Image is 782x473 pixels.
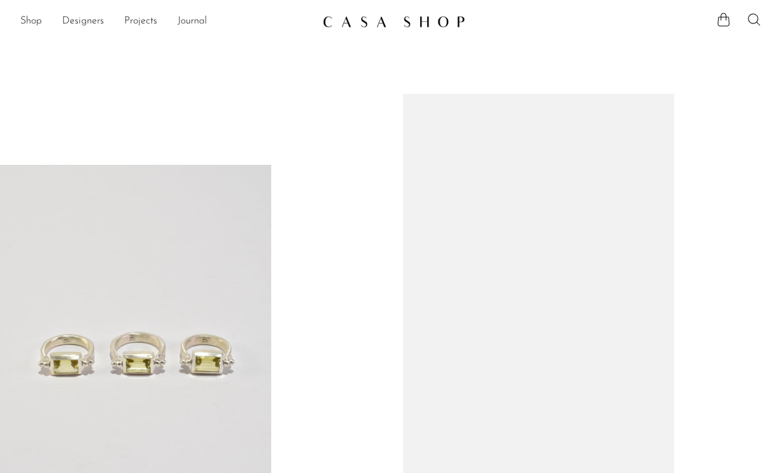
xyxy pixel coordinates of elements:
[124,13,157,30] a: Projects
[177,13,207,30] a: Journal
[20,11,312,32] ul: NEW HEADER MENU
[20,13,42,30] a: Shop
[20,11,312,32] nav: Desktop navigation
[62,13,104,30] a: Designers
